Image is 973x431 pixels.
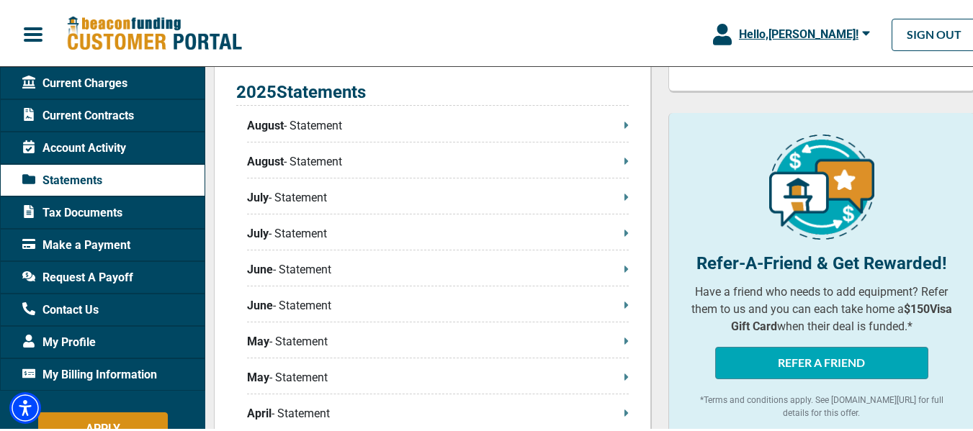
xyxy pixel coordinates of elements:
p: - Statement [247,403,629,420]
span: July [247,223,269,240]
span: June [247,295,273,312]
p: Have a friend who needs to add equipment? Refer them to us and you can each take home a when thei... [691,281,953,333]
span: Current Contracts [22,105,134,122]
span: Request A Payoff [22,267,133,284]
p: Refer-A-Friend & Get Rewarded! [691,248,953,274]
p: 2025 Statements [236,77,629,104]
p: *Terms and conditions apply. See [DOMAIN_NAME][URL] for full details for this offer. [691,391,953,417]
p: - Statement [247,151,629,168]
span: May [247,331,269,348]
span: Current Charges [22,73,127,90]
span: April [247,403,272,420]
span: My Billing Information [22,364,157,381]
span: August [247,151,284,168]
span: Make a Payment [22,235,130,252]
p: - Statement [247,115,629,132]
p: - Statement [247,187,629,204]
b: $150 Visa Gift Card [731,300,952,331]
button: REFER A FRIEND [715,345,928,377]
p: - Statement [247,331,629,348]
span: Hello, [PERSON_NAME] ! [739,25,858,39]
span: Tax Documents [22,202,122,219]
span: Account Activity [22,137,126,155]
span: July [247,187,269,204]
span: June [247,259,273,276]
p: - Statement [247,295,629,312]
span: Statements [22,170,102,187]
span: Contact Us [22,299,99,317]
img: refer-a-friend-icon.png [769,132,874,237]
img: Beacon Funding Customer Portal Logo [66,14,242,50]
span: My Profile [22,332,96,349]
p: - Statement [247,223,629,240]
p: - Statement [247,259,629,276]
span: August [247,115,284,132]
p: - Statement [247,367,629,384]
span: May [247,367,269,384]
div: Accessibility Menu [9,390,41,422]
